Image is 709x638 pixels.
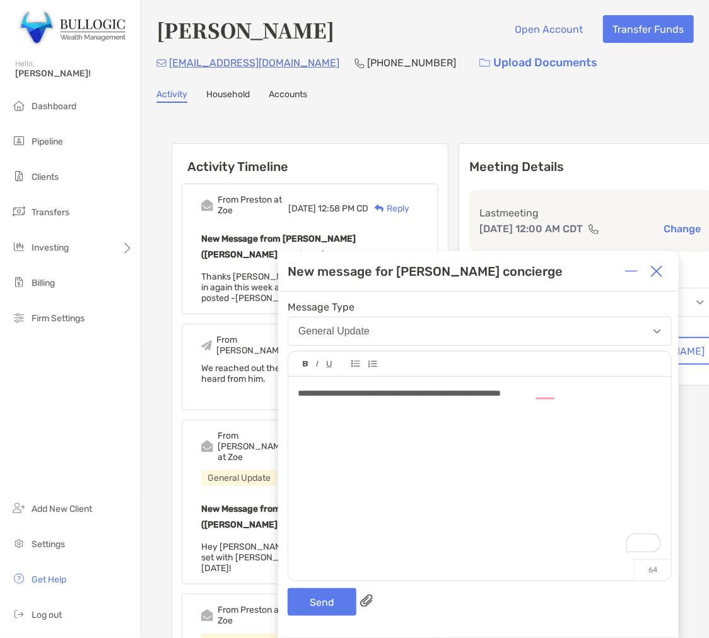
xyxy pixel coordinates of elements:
[11,310,26,325] img: firm-settings icon
[653,329,661,334] img: Open dropdown arrow
[156,15,334,44] h4: [PERSON_NAME]
[288,317,672,346] button: General Update
[32,539,65,550] span: Settings
[201,340,212,351] img: Event icon
[367,55,456,71] p: [PHONE_NUMBER]
[360,594,373,607] img: paperclip attachments
[32,207,69,218] span: Transfers
[218,194,288,216] div: From Preston at Zoe
[201,504,356,530] b: New Message from [PERSON_NAME] ([PERSON_NAME] concierge)
[368,202,409,215] div: Reply
[201,440,213,452] img: Event icon
[11,275,26,290] img: billing icon
[169,55,339,71] p: [EMAIL_ADDRESS][DOMAIN_NAME]
[11,98,26,113] img: dashboard icon
[11,204,26,219] img: transfers icon
[11,168,26,184] img: clients icon
[32,313,85,324] span: Firm Settings
[479,205,705,221] p: Last meeting
[32,101,76,112] span: Dashboard
[351,360,360,367] img: Editor control icon
[288,301,672,313] span: Message Type
[32,574,66,585] span: Get Help
[505,15,593,43] button: Open Account
[156,59,167,67] img: Email Icon
[288,377,671,568] div: To enrich screen reader interactions, please activate Accessibility in Grammarly extension settings
[11,536,26,551] img: settings icon
[660,222,705,235] button: Change
[32,278,55,288] span: Billing
[479,59,490,68] img: button icon
[625,265,638,278] img: Expand or collapse
[32,242,69,253] span: Investing
[218,430,290,463] div: From [PERSON_NAME] at Zoe
[201,610,213,622] img: Event icon
[32,504,92,514] span: Add New Client
[15,5,126,50] img: Zoe Logo
[11,133,26,148] img: pipeline icon
[32,136,63,147] span: Pipeline
[603,15,694,43] button: Transfer Funds
[32,172,59,182] span: Clients
[375,204,384,213] img: Reply icon
[11,571,26,586] img: get-help icon
[316,361,319,367] img: Editor control icon
[354,58,365,68] img: Phone Icon
[11,606,26,622] img: logout icon
[11,239,26,254] img: investing icon
[318,203,368,214] span: 12:58 PM CD
[368,360,377,368] img: Editor control icon
[650,265,663,278] img: Close
[298,326,370,337] div: General Update
[15,68,133,79] span: [PERSON_NAME]!
[288,264,563,279] div: New message for [PERSON_NAME] concierge
[11,500,26,516] img: add_new_client icon
[216,334,288,356] div: From [PERSON_NAME]
[588,224,599,234] img: communication type
[172,144,448,174] h6: Activity Timeline
[156,89,187,103] a: Activity
[288,588,356,616] button: Send
[201,363,419,384] div: We reached out the end of last week and haven't heard from him.
[479,221,583,237] p: [DATE] 12:00 AM CDT
[32,610,62,620] span: Log out
[201,271,411,304] span: Thanks [PERSON_NAME]! Sounds great, I can check in again this week as well. Let's keep each other...
[201,199,213,211] img: Event icon
[326,361,332,368] img: Editor control icon
[288,203,316,214] span: [DATE]
[218,605,293,626] div: From Preston at Zoe
[471,49,606,76] a: Upload Documents
[696,300,704,305] img: Open dropdown arrow
[269,89,307,103] a: Accounts
[201,541,413,574] span: Hey [PERSON_NAME]! When do you have next steps set with [PERSON_NAME]? If not, we'll call [DATE] ...
[303,361,308,367] img: Editor control icon
[634,559,671,581] p: 64
[201,470,277,486] div: General Update
[201,233,356,260] b: New Message from [PERSON_NAME] ([PERSON_NAME] concierge)
[206,89,250,103] a: Household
